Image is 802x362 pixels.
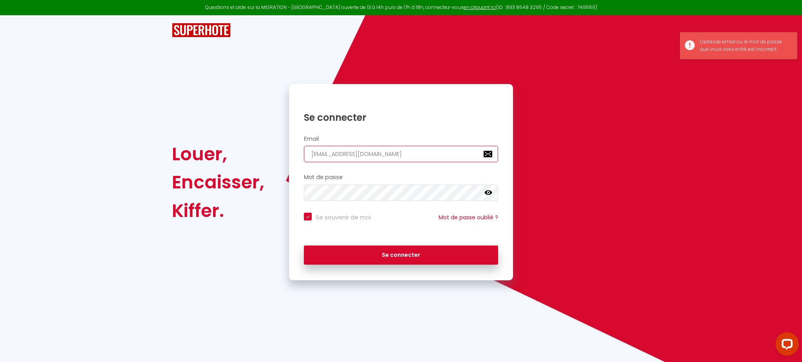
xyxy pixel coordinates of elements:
input: Ton Email [304,146,498,162]
button: Se connecter [304,246,498,265]
div: Encaisser, [172,168,264,196]
img: SuperHote logo [172,23,231,38]
div: Louer, [172,140,264,168]
iframe: LiveChat chat widget [769,329,802,362]
h1: Se connecter [304,111,498,124]
h2: Email [304,136,498,142]
h2: Mot de passe [304,174,498,181]
a: en cliquant ici [464,4,496,11]
div: L'adresse email ou le mot de passe que vous avez entré est incorrect [700,38,789,53]
a: Mot de passe oublié ? [439,213,498,221]
div: Kiffer. [172,197,264,225]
